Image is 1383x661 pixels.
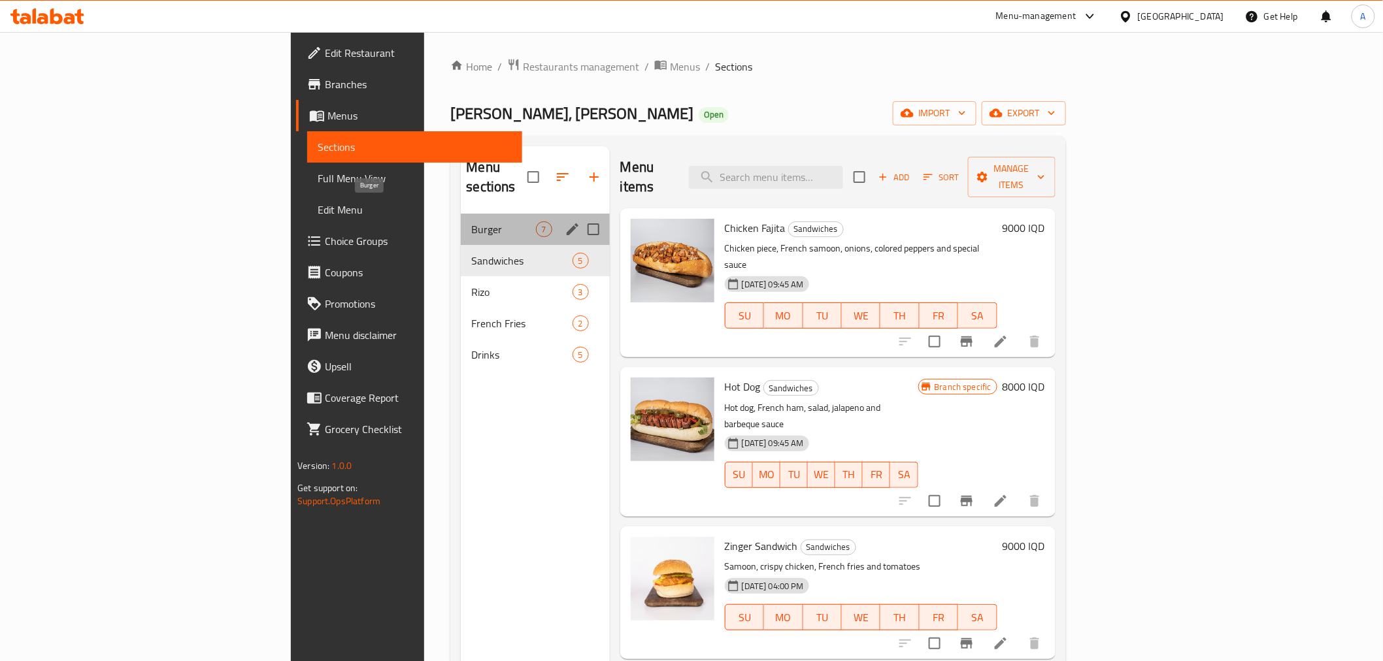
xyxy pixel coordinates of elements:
[731,608,759,627] span: SU
[296,319,522,351] a: Menu disclaimer
[731,306,759,325] span: SU
[1003,219,1045,237] h6: 9000 IQD
[471,315,572,331] span: French Fries
[705,59,710,74] li: /
[573,317,588,330] span: 2
[325,265,511,280] span: Coupons
[461,208,609,376] nav: Menu sections
[325,233,511,249] span: Choice Groups
[968,157,1056,197] button: Manage items
[325,421,511,437] span: Grocery Checklist
[813,465,830,484] span: WE
[951,326,982,357] button: Branch-specific-item
[925,306,953,325] span: FR
[893,101,976,125] button: import
[835,462,863,488] button: TH
[789,221,843,236] span: Sandwiches
[307,194,522,225] a: Edit Menu
[461,308,609,339] div: French Fries2
[842,302,880,329] button: WE
[886,608,914,627] span: TH
[880,604,919,630] button: TH
[992,105,1056,121] span: export
[725,604,764,630] button: SU
[327,108,511,123] span: Menus
[450,99,693,128] span: [PERSON_NAME], [PERSON_NAME]
[699,109,729,120] span: Open
[325,45,511,61] span: Edit Restaurant
[847,306,875,325] span: WE
[801,540,856,555] span: Sandwiches
[296,413,522,445] a: Grocery Checklist
[332,457,352,474] span: 1.0.0
[296,100,522,131] a: Menus
[573,284,589,300] div: items
[537,223,552,236] span: 7
[578,161,610,193] button: Add section
[296,288,522,319] a: Promotions
[788,221,844,237] div: Sandwiches
[573,253,589,268] div: items
[325,296,511,312] span: Promotions
[982,101,1066,125] button: export
[325,76,511,92] span: Branches
[921,328,948,355] span: Select to update
[921,630,948,657] span: Select to update
[318,202,511,218] span: Edit Menu
[1019,485,1050,517] button: delete
[461,339,609,370] div: Drinks5
[307,131,522,163] a: Sections
[654,58,700,75] a: Menus
[763,380,819,396] div: Sandwiches
[725,400,918,432] p: Hot dog, French ham, salad, jalapeno and barbeque sauce
[715,59,752,74] span: Sections
[1138,9,1224,24] div: [GEOGRAPHIC_DATA]
[993,493,1008,509] a: Edit menu item
[461,245,609,276] div: Sandwiches5
[868,465,885,484] span: FR
[801,540,856,555] div: Sandwiches
[573,349,588,361] span: 5
[318,170,511,186] span: Full Menu View
[296,225,522,257] a: Choice Groups
[563,219,582,239] button: edit
[471,221,535,237] span: Burger
[1019,628,1050,659] button: delete
[847,608,875,627] span: WE
[764,381,818,396] span: Sandwiches
[903,105,966,121] span: import
[725,377,761,396] span: Hot Dog
[296,257,522,288] a: Coupons
[803,604,842,630] button: TU
[731,465,748,484] span: SU
[461,276,609,308] div: Rizo3
[951,628,982,659] button: Branch-specific-item
[725,536,798,556] span: Zinger Sandwich
[895,465,912,484] span: SA
[471,253,572,268] span: Sandwiches
[297,492,380,509] a: Support.OpsPlatform
[318,139,511,155] span: Sections
[808,462,835,488] button: WE
[644,59,649,74] li: /
[873,167,915,187] button: Add
[471,347,572,363] span: Drinks
[993,636,1008,651] a: Edit menu item
[958,302,997,329] button: SA
[725,240,997,273] p: Chicken piece, French samoon, onions, colored peppers and special sauce
[699,107,729,123] div: Open
[325,390,511,406] span: Coverage Report
[873,167,915,187] span: Add item
[307,163,522,194] a: Full Menu View
[769,306,797,325] span: MO
[547,161,578,193] span: Sort sections
[993,334,1008,349] a: Edit menu item
[471,284,572,300] span: Rizo
[631,378,714,461] img: Hot Dog
[573,286,588,298] span: 3
[841,465,858,484] span: TH
[963,608,991,627] span: SA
